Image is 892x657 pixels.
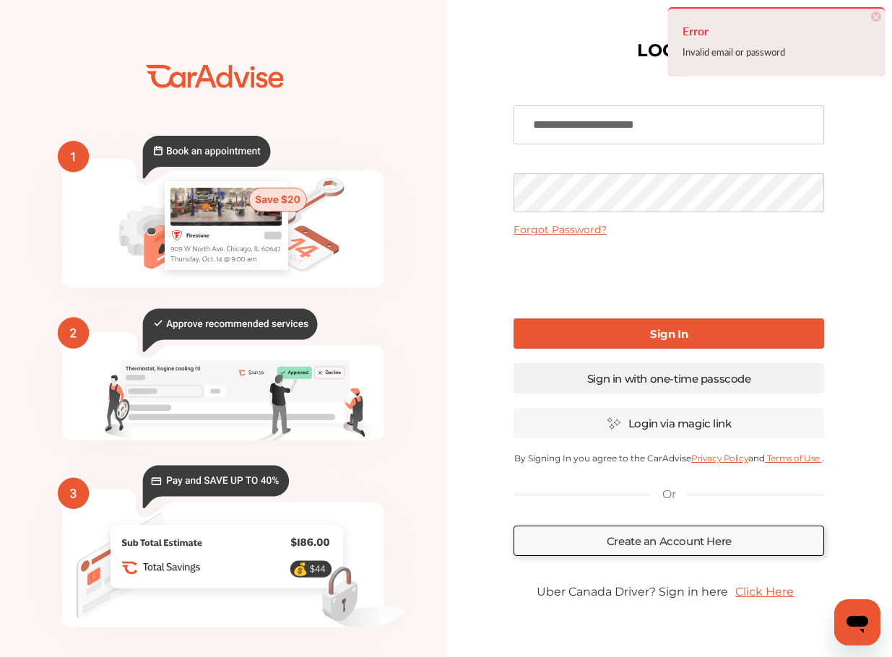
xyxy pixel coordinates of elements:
span: × [871,12,881,22]
a: Privacy Policy [691,453,748,464]
span: Uber Canada Driver? Sign in here [537,585,728,599]
img: magic_icon.32c66aac.svg [607,417,621,430]
a: Forgot Password? [514,223,607,236]
b: Sign In [650,327,688,341]
a: Create an Account Here [514,526,824,556]
a: Click Here [728,578,801,606]
iframe: reCAPTCHA [559,248,779,304]
text: 💰 [293,562,308,577]
iframe: Button to launch messaging window [834,599,880,645]
p: By Signing In you agree to the CarAdvise and . [514,453,824,464]
p: Or [662,487,675,502]
a: Terms of Use [765,453,821,464]
div: Invalid email or password [683,43,870,61]
a: Sign in with one-time passcode [514,363,824,393]
a: Login via magic link [514,408,824,438]
a: Sign In [514,318,824,349]
h1: LOG IN [637,43,701,58]
h4: Error [683,19,870,43]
